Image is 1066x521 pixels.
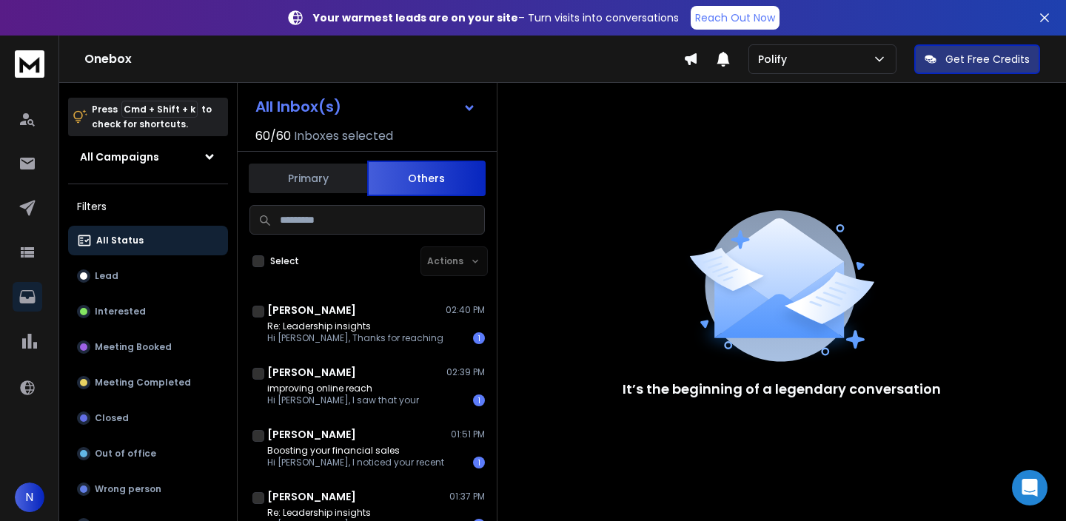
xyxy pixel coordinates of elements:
[270,255,299,267] label: Select
[267,383,419,394] p: improving online reach
[68,332,228,362] button: Meeting Booked
[267,427,356,442] h1: [PERSON_NAME]
[244,92,488,121] button: All Inbox(s)
[68,368,228,397] button: Meeting Completed
[121,101,198,118] span: Cmd + Shift + k
[758,52,793,67] p: Polify
[449,491,485,502] p: 01:37 PM
[95,270,118,282] p: Lead
[1012,470,1047,505] div: Open Intercom Messenger
[15,50,44,78] img: logo
[267,489,356,504] h1: [PERSON_NAME]
[267,445,444,457] p: Boosting your financial sales
[914,44,1040,74] button: Get Free Credits
[446,366,485,378] p: 02:39 PM
[95,341,172,353] p: Meeting Booked
[695,10,775,25] p: Reach Out Now
[473,332,485,344] div: 1
[68,474,228,504] button: Wrong person
[313,10,518,25] strong: Your warmest leads are on your site
[255,127,291,145] span: 60 / 60
[68,403,228,433] button: Closed
[267,320,443,332] p: Re: Leadership insights
[15,483,44,512] button: N
[68,261,228,291] button: Lead
[267,457,444,468] p: Hi [PERSON_NAME], I noticed your recent
[92,102,212,132] p: Press to check for shortcuts.
[267,303,356,317] h1: [PERSON_NAME]
[95,377,191,389] p: Meeting Completed
[249,162,367,195] button: Primary
[255,99,341,114] h1: All Inbox(s)
[267,332,443,344] p: Hi [PERSON_NAME], Thanks for reaching
[267,365,356,380] h1: [PERSON_NAME]
[95,448,156,460] p: Out of office
[95,306,146,317] p: Interested
[691,6,780,30] a: Reach Out Now
[68,439,228,468] button: Out of office
[84,50,683,68] h1: Onebox
[945,52,1030,67] p: Get Free Credits
[313,10,679,25] p: – Turn visits into conversations
[68,226,228,255] button: All Status
[267,507,443,519] p: Re: Leadership insights
[294,127,393,145] h3: Inboxes selected
[95,412,129,424] p: Closed
[95,483,161,495] p: Wrong person
[68,196,228,217] h3: Filters
[96,235,144,246] p: All Status
[473,457,485,468] div: 1
[68,297,228,326] button: Interested
[623,379,941,400] p: It’s the beginning of a legendary conversation
[80,149,159,164] h1: All Campaigns
[68,142,228,172] button: All Campaigns
[473,394,485,406] div: 1
[367,161,486,196] button: Others
[446,304,485,316] p: 02:40 PM
[267,394,419,406] p: Hi [PERSON_NAME], I saw that your
[451,428,485,440] p: 01:51 PM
